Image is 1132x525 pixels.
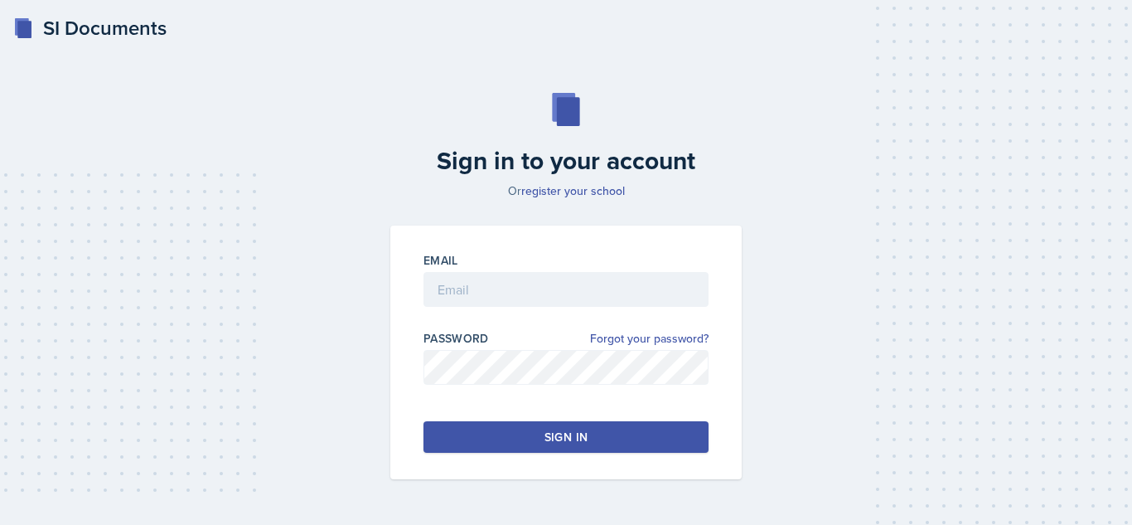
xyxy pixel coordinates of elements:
[13,13,167,43] a: SI Documents
[544,429,588,445] div: Sign in
[423,252,458,269] label: Email
[423,272,709,307] input: Email
[590,330,709,348] a: Forgot your password?
[423,421,709,453] button: Sign in
[423,330,489,347] label: Password
[521,182,625,199] a: register your school
[380,146,752,176] h2: Sign in to your account
[380,182,752,199] p: Or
